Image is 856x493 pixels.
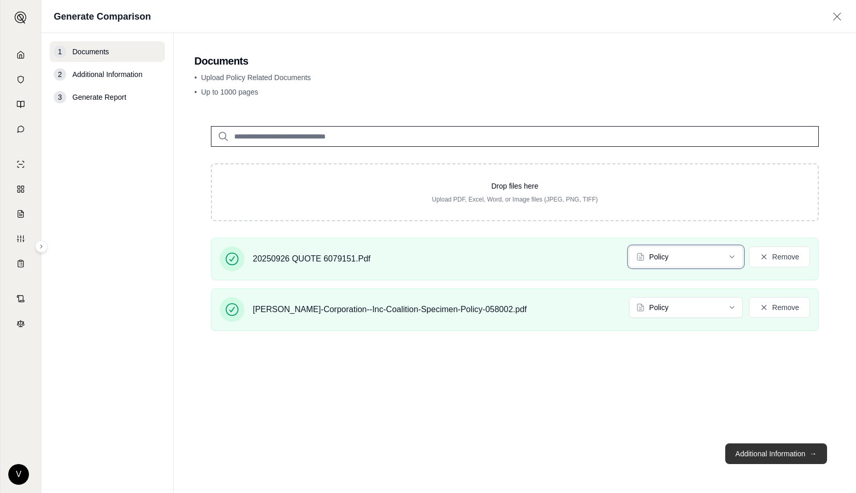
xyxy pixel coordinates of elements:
[194,54,835,68] h2: Documents
[253,253,371,265] span: 20250926 QUOTE 6079151.Pdf
[3,203,39,225] a: Claim Coverage
[8,464,29,485] div: V
[3,227,39,250] a: Custom Report
[72,47,109,57] span: Documents
[72,69,142,80] span: Additional Information
[194,73,197,82] span: •
[14,11,27,24] img: Expand sidebar
[72,92,126,102] span: Generate Report
[54,45,66,58] div: 1
[253,303,527,316] span: [PERSON_NAME]-Corporation--Inc-Coalition-Specimen-Policy-058002.pdf
[54,91,66,103] div: 3
[3,43,39,66] a: Home
[3,118,39,141] a: Chat
[54,9,151,24] h1: Generate Comparison
[10,7,31,28] button: Expand sidebar
[35,240,48,253] button: Expand sidebar
[3,153,39,176] a: Single Policy
[3,312,39,335] a: Legal Search Engine
[3,252,39,275] a: Coverage Table
[3,287,39,310] a: Contract Analysis
[3,178,39,201] a: Policy Comparisons
[3,93,39,116] a: Prompt Library
[749,246,810,267] button: Remove
[228,181,801,191] p: Drop files here
[3,68,39,91] a: Documents Vault
[809,449,817,459] span: →
[725,443,827,464] button: Additional Information→
[194,88,197,96] span: •
[228,195,801,204] p: Upload PDF, Excel, Word, or Image files (JPEG, PNG, TIFF)
[749,297,810,318] button: Remove
[54,68,66,81] div: 2
[201,88,258,96] span: Up to 1000 pages
[201,73,311,82] span: Upload Policy Related Documents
